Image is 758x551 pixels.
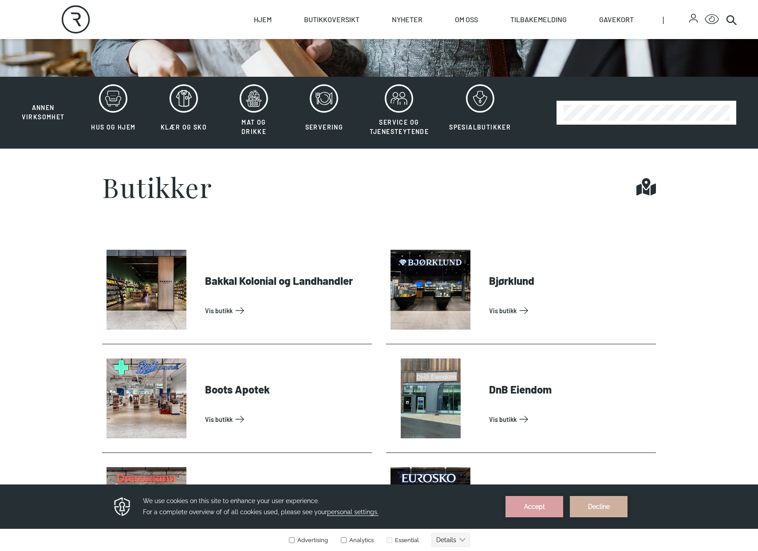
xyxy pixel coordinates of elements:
span: personal settings. [327,24,379,31]
a: Vis Butikk: Bjørklund [489,303,652,318]
input: Essential [387,53,392,59]
label: Advertising [288,52,328,59]
span: Spesialbutikker [449,123,511,131]
button: Hus og hjem [79,84,147,142]
input: Analytics [341,53,347,59]
button: Mat og drikke [220,84,288,142]
h3: We use cookies on this site to enhance your user experience. For a complete overview of of all co... [143,11,494,33]
span: Servering [305,123,343,131]
button: Details [431,48,470,63]
button: Open Accessibility Menu [705,12,719,27]
h1: Butikker [102,173,212,200]
button: Accept [505,12,563,33]
span: Annen virksomhet [22,104,65,121]
button: Service og tjenesteytende [360,84,438,142]
a: Vis Butikk: DnB Eiendom [489,412,652,426]
button: Decline [570,12,628,33]
label: Essential [385,52,419,59]
img: Privacy reminder [113,12,132,33]
button: Klær og sko [150,84,218,142]
input: Advertising [289,53,295,59]
button: Servering [290,84,358,142]
span: Hus og hjem [91,123,135,131]
button: Spesialbutikker [440,84,520,142]
span: Klær og sko [161,123,207,131]
span: Service og tjenesteytende [370,118,429,135]
label: Analytics [339,52,374,59]
text: Details [436,52,456,59]
span: Mat og drikke [241,118,266,135]
button: Annen virksomhet [9,84,77,122]
a: Vis Butikk: Boots Apotek [205,412,368,426]
a: Vis Butikk: Bakkal Kolonial og Landhandler [205,303,368,318]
